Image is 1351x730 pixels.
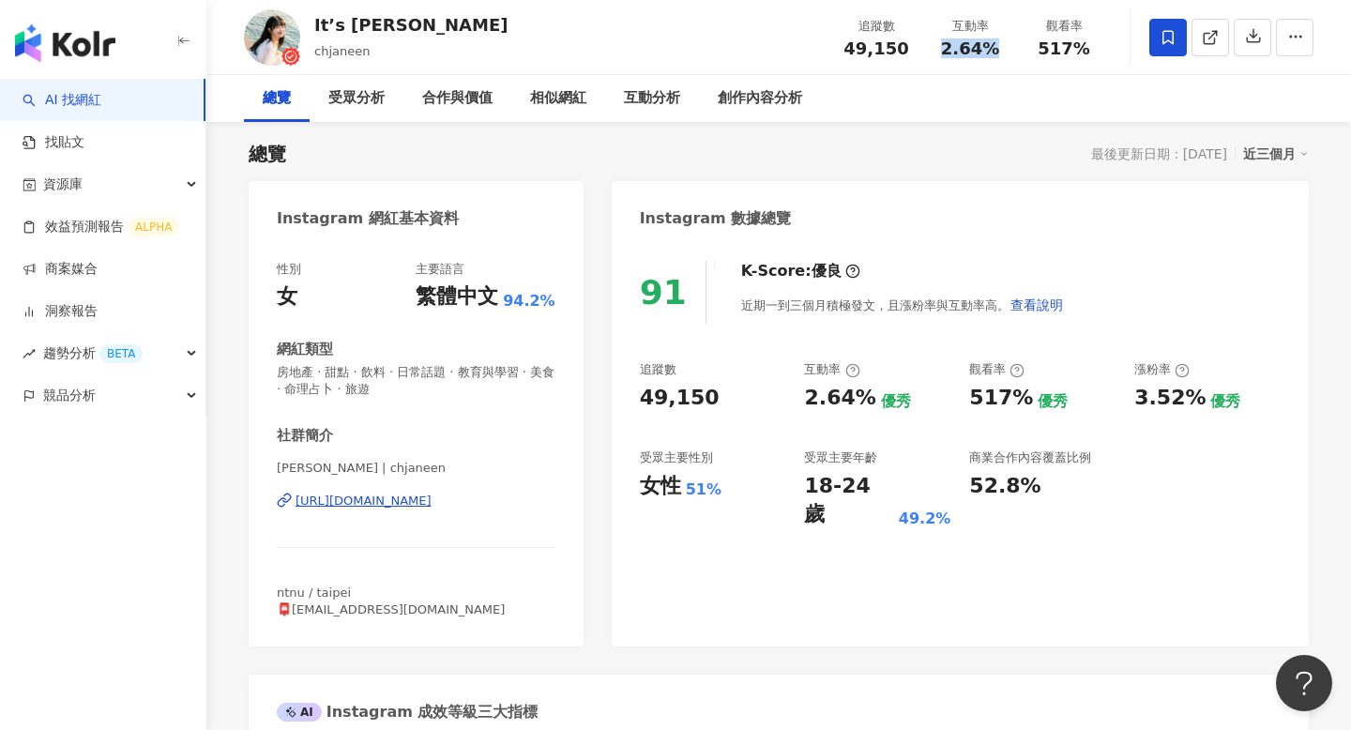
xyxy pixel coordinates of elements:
div: 517% [969,384,1033,413]
div: 2.64% [804,384,875,413]
a: 洞察報告 [23,302,98,321]
div: 總覽 [263,87,291,110]
div: 互動分析 [624,87,680,110]
span: 2.64% [941,39,999,58]
div: 優良 [812,261,842,281]
div: 51% [686,479,721,500]
div: [URL][DOMAIN_NAME] [296,493,432,509]
div: 優秀 [881,391,911,412]
div: K-Score : [741,261,860,281]
div: 創作內容分析 [718,87,802,110]
div: 追蹤數 [841,17,912,36]
div: 最後更新日期：[DATE] [1091,146,1227,161]
div: 觀看率 [969,361,1025,378]
div: Instagram 網紅基本資料 [277,208,459,229]
a: [URL][DOMAIN_NAME] [277,493,555,509]
div: Instagram 成效等級三大指標 [277,702,538,722]
img: KOL Avatar [244,9,300,66]
div: 相似網紅 [530,87,586,110]
div: 追蹤數 [640,361,676,378]
span: 49,150 [843,38,908,58]
div: 互動率 [934,17,1006,36]
div: 女 [277,282,297,312]
div: AI [277,703,322,722]
img: logo [15,24,115,62]
span: 517% [1038,39,1090,58]
div: It’s [PERSON_NAME] [314,13,508,37]
div: Instagram 數據總覽 [640,208,792,229]
a: searchAI 找網紅 [23,91,101,110]
div: 商業合作內容覆蓋比例 [969,449,1091,466]
div: 受眾主要性別 [640,449,713,466]
div: 主要語言 [416,261,464,278]
span: 競品分析 [43,374,96,417]
span: 資源庫 [43,163,83,205]
div: 社群簡介 [277,426,333,446]
div: 49,150 [640,384,720,413]
button: 查看說明 [1009,286,1064,324]
div: 網紅類型 [277,340,333,359]
span: rise [23,347,36,360]
div: 近三個月 [1243,142,1309,166]
div: 近期一到三個月積極發文，且漲粉率與互動率高。 [741,286,1064,324]
iframe: Help Scout Beacon - Open [1276,655,1332,711]
div: 女性 [640,472,681,501]
span: 趨勢分析 [43,332,143,374]
a: 找貼文 [23,133,84,152]
span: [PERSON_NAME] | chjaneen [277,460,555,477]
div: 漲粉率 [1134,361,1190,378]
div: 繁體中文 [416,282,498,312]
span: 房地產 · 甜點 · 飲料 · 日常話題 · 教育與學習 · 美食 · 命理占卜 · 旅遊 [277,364,555,398]
span: 94.2% [503,291,555,312]
span: chjaneen [314,44,370,58]
div: 互動率 [804,361,859,378]
a: 商案媒合 [23,260,98,279]
div: 觀看率 [1028,17,1100,36]
div: 合作與價值 [422,87,493,110]
div: 受眾分析 [328,87,385,110]
span: ntnu / taipei 📮[EMAIL_ADDRESS][DOMAIN_NAME] [277,586,505,616]
div: 受眾主要年齡 [804,449,877,466]
div: 總覽 [249,141,286,167]
div: 18-24 歲 [804,472,893,530]
a: 效益預測報告ALPHA [23,218,179,236]
div: 91 [640,273,687,312]
div: 49.2% [899,509,951,529]
div: BETA [99,344,143,363]
div: 優秀 [1038,391,1068,412]
div: 性別 [277,261,301,278]
div: 3.52% [1134,384,1206,413]
div: 優秀 [1210,391,1240,412]
span: 查看說明 [1010,297,1063,312]
div: 52.8% [969,472,1040,501]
